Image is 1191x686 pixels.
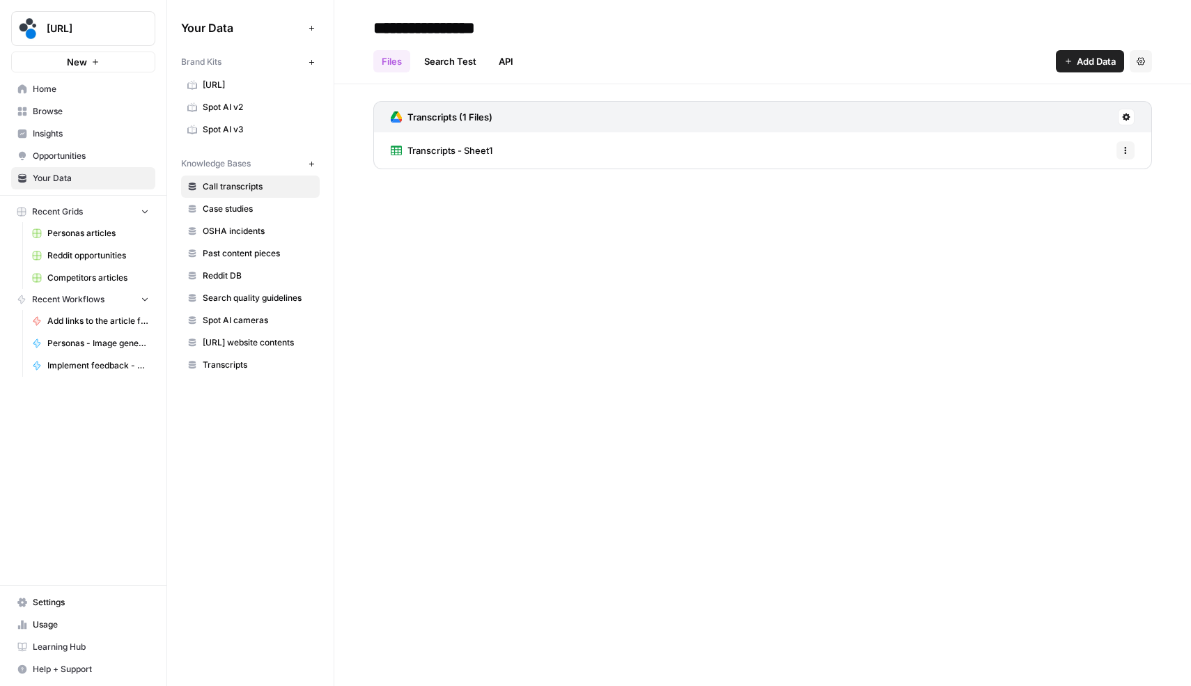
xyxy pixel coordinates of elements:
button: Workspace: spot.ai [11,11,155,46]
span: Reddit opportunities [47,249,149,262]
span: Add Data [1077,54,1116,68]
span: Spot AI cameras [203,314,313,327]
a: Case studies [181,198,320,220]
span: Implement feedback - dev [47,359,149,372]
a: Call transcripts [181,176,320,198]
a: Reddit opportunities [26,244,155,267]
button: Add Data [1056,50,1124,72]
a: Browse [11,100,155,123]
button: Recent Workflows [11,289,155,310]
span: [URL] [47,22,131,36]
span: Opportunities [33,150,149,162]
span: Your Data [33,172,149,185]
a: Usage [11,614,155,636]
a: Personas - Image generator [26,332,155,354]
span: Add links to the article from the knowledge base, perplexity and prior links [47,315,149,327]
span: OSHA incidents [203,225,313,237]
span: Competitors articles [47,272,149,284]
a: API [490,50,522,72]
a: [URL] [181,74,320,96]
span: Transcripts [203,359,313,371]
span: Browse [33,105,149,118]
a: Add links to the article from the knowledge base, perplexity and prior links [26,310,155,332]
span: Personas articles [47,227,149,240]
span: Recent Grids [32,205,83,218]
a: Settings [11,591,155,614]
span: Insights [33,127,149,140]
span: Home [33,83,149,95]
span: Reddit DB [203,270,313,282]
button: Recent Grids [11,201,155,222]
a: Your Data [11,167,155,189]
a: Transcripts - Sheet1 [391,132,492,169]
span: Case studies [203,203,313,215]
span: Knowledge Bases [181,157,251,170]
span: Personas - Image generator [47,337,149,350]
button: New [11,52,155,72]
span: Recent Workflows [32,293,104,306]
a: Competitors articles [26,267,155,289]
a: Transcripts [181,354,320,376]
a: Implement feedback - dev [26,354,155,377]
img: spot.ai Logo [16,16,41,41]
span: Spot AI v3 [203,123,313,136]
span: Brand Kits [181,56,221,68]
span: Usage [33,618,149,631]
a: Learning Hub [11,636,155,658]
span: Call transcripts [203,180,313,193]
span: Settings [33,596,149,609]
span: New [67,55,87,69]
a: Reddit DB [181,265,320,287]
a: [URL] website contents [181,332,320,354]
a: Search quality guidelines [181,287,320,309]
a: Spot AI cameras [181,309,320,332]
a: Personas articles [26,222,155,244]
button: Help + Support [11,658,155,680]
a: OSHA incidents [181,220,320,242]
a: Insights [11,123,155,145]
a: Opportunities [11,145,155,167]
span: Transcripts - Sheet1 [407,143,492,157]
span: Spot AI v2 [203,101,313,114]
span: Help + Support [33,663,149,676]
span: [URL] [203,79,313,91]
a: Transcripts (1 Files) [391,102,492,132]
a: Files [373,50,410,72]
span: Your Data [181,20,303,36]
a: Spot AI v2 [181,96,320,118]
span: [URL] website contents [203,336,313,349]
h3: Transcripts (1 Files) [407,110,492,124]
span: Search quality guidelines [203,292,313,304]
span: Past content pieces [203,247,313,260]
a: Past content pieces [181,242,320,265]
a: Search Test [416,50,485,72]
span: Learning Hub [33,641,149,653]
a: Spot AI v3 [181,118,320,141]
a: Home [11,78,155,100]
